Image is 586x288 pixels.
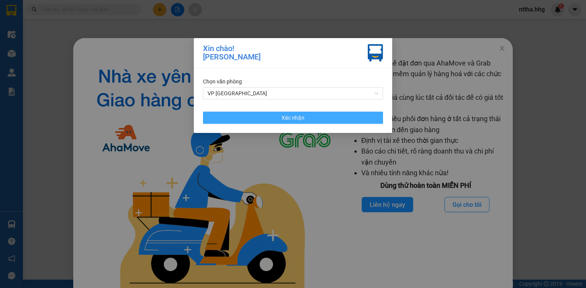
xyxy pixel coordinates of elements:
[203,112,383,124] button: Xác nhận
[203,77,383,86] div: Chọn văn phòng
[282,114,304,122] span: Xác nhận
[208,88,378,99] span: VP Đà Nẵng
[368,44,383,62] img: vxr-icon
[203,44,261,62] div: Xin chào! [PERSON_NAME]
